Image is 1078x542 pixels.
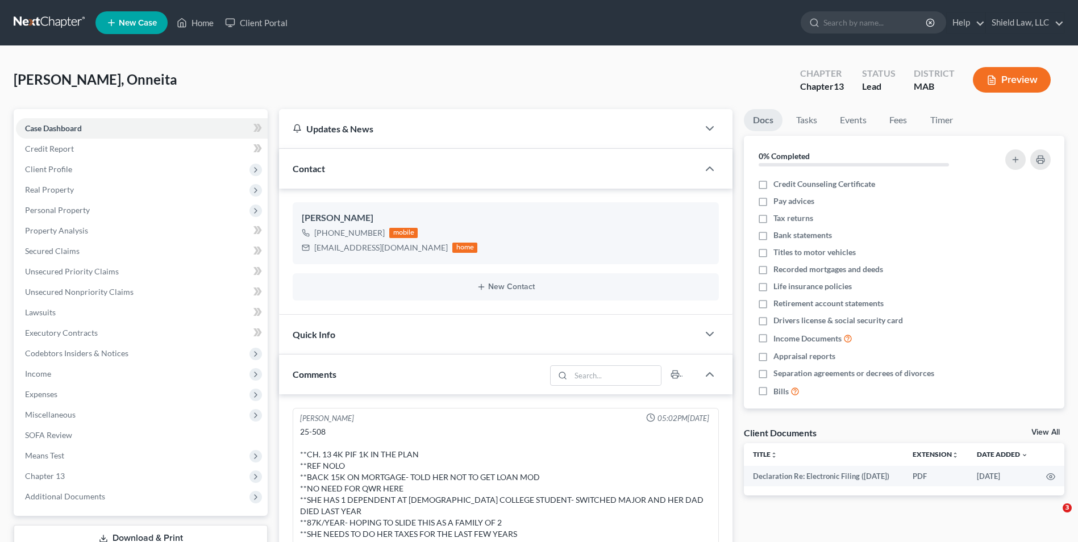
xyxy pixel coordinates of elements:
span: 3 [1063,503,1072,512]
span: Comments [293,369,336,380]
a: Timer [921,109,962,131]
iframe: Intercom live chat [1039,503,1067,531]
div: Status [862,67,896,80]
span: Drivers license & social security card [773,315,903,326]
i: expand_more [1021,452,1028,458]
span: Credit Report [25,144,74,153]
a: Help [947,12,985,33]
a: Shield Law, LLC [986,12,1064,33]
a: Fees [880,109,917,131]
div: Lead [862,80,896,93]
span: Chapter 13 [25,471,65,481]
div: home [452,243,477,253]
span: Miscellaneous [25,410,76,419]
span: Tax returns [773,212,813,224]
a: Unsecured Priority Claims [16,261,268,282]
div: MAB [914,80,955,93]
a: Docs [744,109,783,131]
a: Client Portal [219,12,293,33]
td: Declaration Re: Electronic Filing ([DATE]) [744,466,904,486]
div: [PERSON_NAME] [300,413,354,424]
div: mobile [389,228,418,238]
a: Date Added expand_more [977,450,1028,458]
span: Property Analysis [25,226,88,235]
td: PDF [904,466,968,486]
input: Search... [571,366,661,385]
a: Tasks [787,109,826,131]
a: Extensionunfold_more [913,450,959,458]
span: Lawsuits [25,307,56,317]
span: 13 [834,81,844,91]
div: [PERSON_NAME] [302,211,710,225]
div: District [914,67,955,80]
div: [EMAIL_ADDRESS][DOMAIN_NAME] [314,242,448,253]
button: Preview [973,67,1051,93]
span: Titles to motor vehicles [773,247,856,258]
a: Executory Contracts [16,323,268,343]
button: New Contact [302,282,710,291]
span: Credit Counseling Certificate [773,178,875,190]
span: 05:02PM[DATE] [657,413,709,424]
a: Home [171,12,219,33]
span: Income Documents [773,333,842,344]
span: Bank statements [773,230,832,241]
div: Updates & News [293,123,685,135]
span: Unsecured Priority Claims [25,266,119,276]
a: Property Analysis [16,220,268,241]
a: Lawsuits [16,302,268,323]
a: Unsecured Nonpriority Claims [16,282,268,302]
span: SOFA Review [25,430,72,440]
span: Means Test [25,451,64,460]
span: Separation agreements or decrees of divorces [773,368,934,379]
span: Quick Info [293,329,335,340]
a: Credit Report [16,139,268,159]
span: Unsecured Nonpriority Claims [25,287,134,297]
span: Recorded mortgages and deeds [773,264,883,275]
div: Chapter [800,67,844,80]
span: Executory Contracts [25,328,98,337]
a: Case Dashboard [16,118,268,139]
span: Appraisal reports [773,351,835,362]
span: Client Profile [25,164,72,174]
a: SOFA Review [16,425,268,445]
span: Bills [773,386,789,397]
a: Secured Claims [16,241,268,261]
span: Secured Claims [25,246,80,256]
span: Personal Property [25,205,90,215]
span: Life insurance policies [773,281,852,292]
div: [PHONE_NUMBER] [314,227,385,239]
span: Real Property [25,185,74,194]
span: Retirement account statements [773,298,884,309]
a: Events [831,109,876,131]
a: View All [1031,428,1060,436]
span: Income [25,369,51,378]
span: [PERSON_NAME], Onneita [14,71,177,87]
div: Client Documents [744,427,817,439]
strong: 0% Completed [759,151,810,161]
span: Expenses [25,389,57,399]
span: Pay advices [773,195,814,207]
span: New Case [119,19,157,27]
span: Additional Documents [25,491,105,501]
span: Codebtors Insiders & Notices [25,348,128,358]
span: Contact [293,163,325,174]
span: Case Dashboard [25,123,82,133]
a: Titleunfold_more [753,450,777,458]
i: unfold_more [771,452,777,458]
input: Search by name... [823,12,927,33]
td: [DATE] [968,466,1037,486]
i: unfold_more [952,452,959,458]
div: Chapter [800,80,844,93]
